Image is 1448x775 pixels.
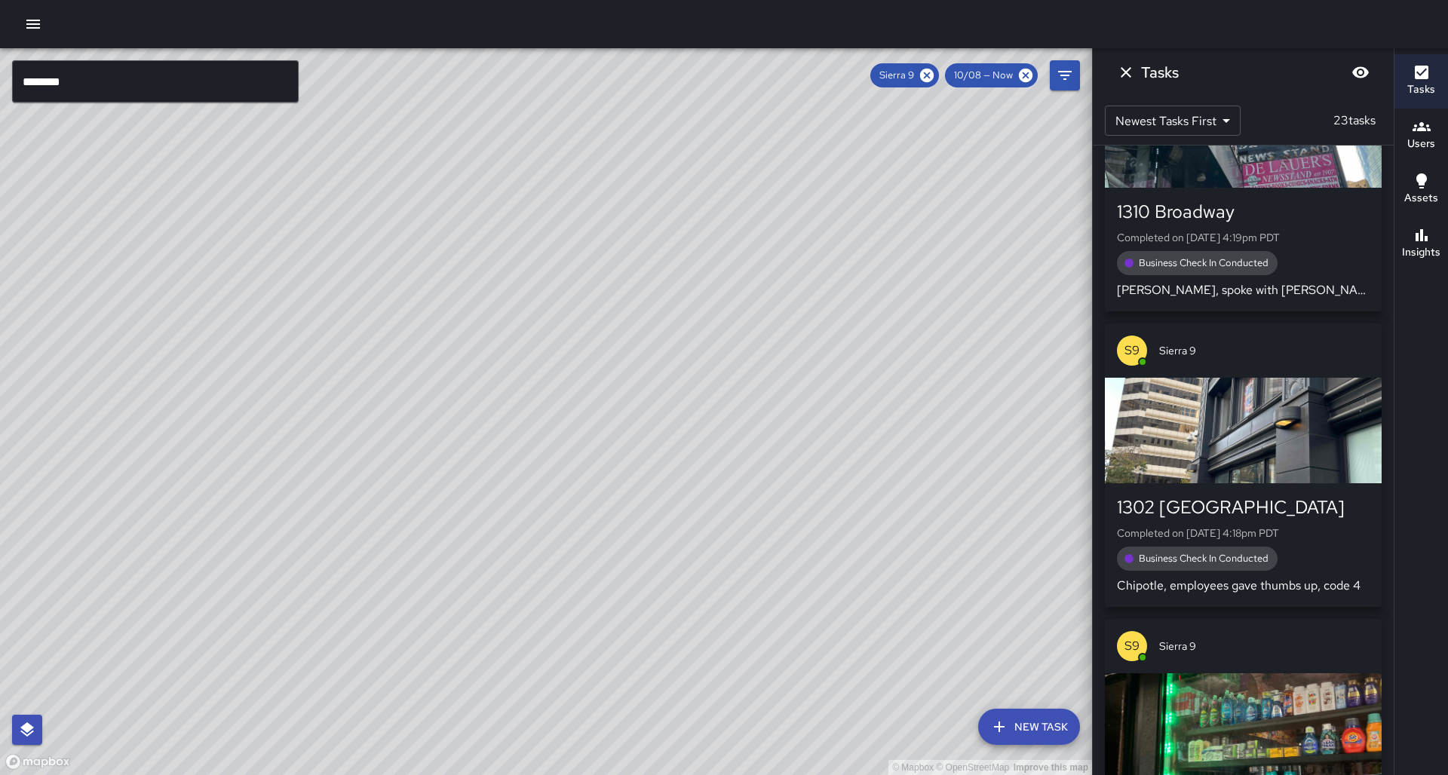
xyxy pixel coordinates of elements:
[1117,525,1370,541] p: Completed on [DATE] 4:18pm PDT
[1141,60,1179,84] h6: Tasks
[1117,281,1370,299] p: [PERSON_NAME], spoke with [PERSON_NAME], code 4
[1117,577,1370,595] p: Chipotle, employees gave thumbs up, code 4
[1124,637,1140,655] p: S9
[1124,342,1140,360] p: S9
[1159,343,1370,358] span: Sierra 9
[1117,230,1370,245] p: Completed on [DATE] 4:19pm PDT
[1159,639,1370,654] span: Sierra 9
[978,709,1080,745] button: New Task
[1050,60,1080,90] button: Filters
[1117,200,1370,224] div: 1310 Broadway
[1345,57,1376,87] button: Blur
[1130,256,1278,271] span: Business Check In Conducted
[1404,190,1438,207] h6: Assets
[1117,495,1370,519] div: 1302 [GEOGRAPHIC_DATA]
[1407,136,1435,152] h6: Users
[1111,57,1141,87] button: Dismiss
[1394,163,1448,217] button: Assets
[1105,28,1382,311] button: S9Sierra 91310 BroadwayCompleted on [DATE] 4:19pm PDTBusiness Check In Conducted[PERSON_NAME], sp...
[1394,109,1448,163] button: Users
[945,68,1022,83] span: 10/08 — Now
[870,63,939,87] div: Sierra 9
[1402,244,1440,261] h6: Insights
[1130,551,1278,566] span: Business Check In Conducted
[1394,54,1448,109] button: Tasks
[945,63,1038,87] div: 10/08 — Now
[1407,81,1435,98] h6: Tasks
[1327,112,1382,130] p: 23 tasks
[870,68,923,83] span: Sierra 9
[1105,323,1382,607] button: S9Sierra 91302 [GEOGRAPHIC_DATA]Completed on [DATE] 4:18pm PDTBusiness Check In ConductedChipotle...
[1394,217,1448,271] button: Insights
[1105,106,1241,136] div: Newest Tasks First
